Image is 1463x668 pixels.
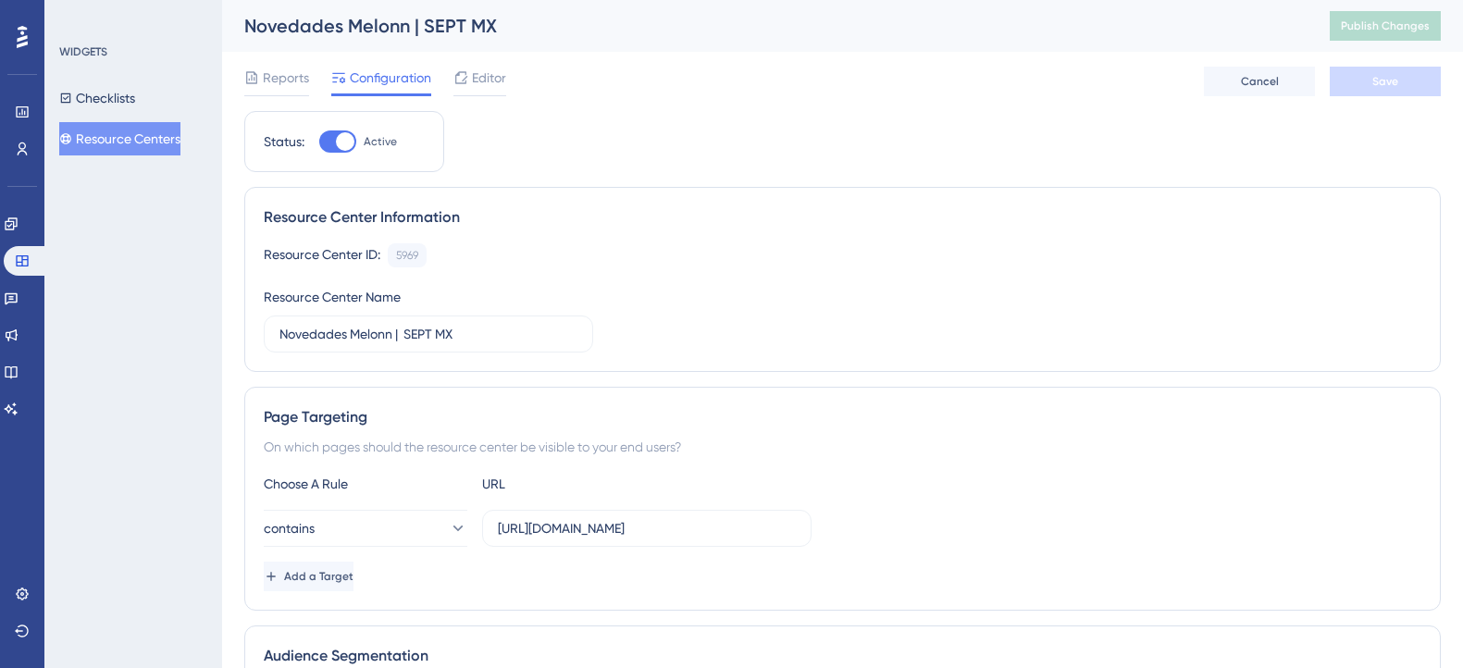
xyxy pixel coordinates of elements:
[264,130,304,153] div: Status:
[498,518,796,538] input: yourwebsite.com/path
[1372,74,1398,89] span: Save
[244,13,1283,39] div: Novedades Melonn | SEPT MX
[264,510,467,547] button: contains
[264,243,380,267] div: Resource Center ID:
[472,67,506,89] span: Editor
[279,324,577,344] input: Type your Resource Center name
[263,67,309,89] span: Reports
[1330,11,1441,41] button: Publish Changes
[1330,67,1441,96] button: Save
[264,473,467,495] div: Choose A Rule
[284,569,353,584] span: Add a Target
[482,473,686,495] div: URL
[264,436,1421,458] div: On which pages should the resource center be visible to your end users?
[396,248,418,263] div: 5969
[264,517,315,539] span: contains
[264,406,1421,428] div: Page Targeting
[264,286,401,308] div: Resource Center Name
[264,206,1421,229] div: Resource Center Information
[264,645,1421,667] div: Audience Segmentation
[1385,595,1441,650] iframe: UserGuiding AI Assistant Launcher
[364,134,397,149] span: Active
[264,562,353,591] button: Add a Target
[59,122,180,155] button: Resource Centers
[59,81,135,115] button: Checklists
[1204,67,1315,96] button: Cancel
[1241,74,1279,89] span: Cancel
[1341,19,1430,33] span: Publish Changes
[350,67,431,89] span: Configuration
[59,44,107,59] div: WIDGETS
